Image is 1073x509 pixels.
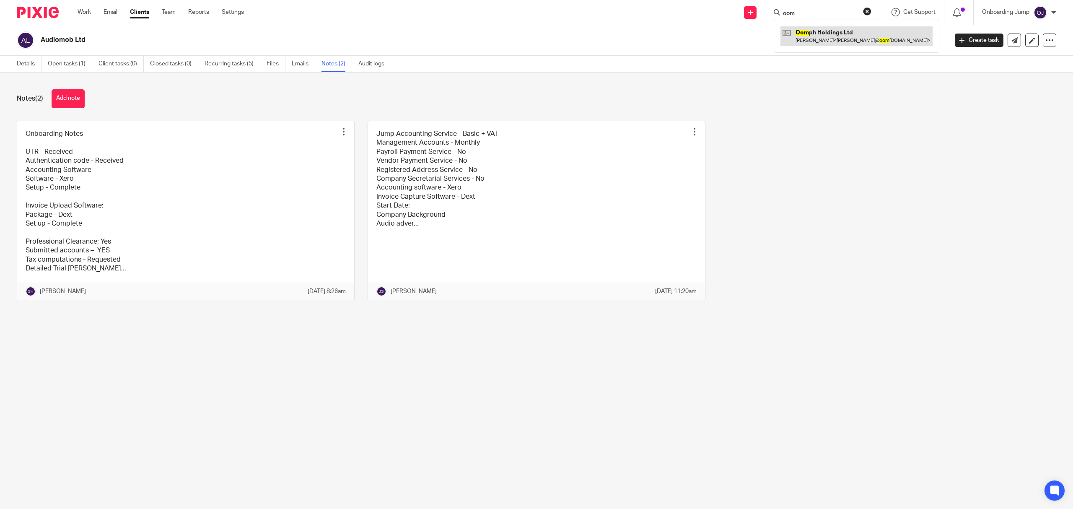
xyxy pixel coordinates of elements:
[903,9,936,15] span: Get Support
[222,8,244,16] a: Settings
[955,34,1003,47] a: Create task
[17,94,43,103] h1: Notes
[321,56,352,72] a: Notes (2)
[41,36,762,44] h2: Audiomob Ltd
[52,89,85,108] button: Add note
[17,7,59,18] img: Pixie
[1034,6,1047,19] img: svg%3E
[655,287,697,296] p: [DATE] 11:20am
[48,56,92,72] a: Open tasks (1)
[98,56,144,72] a: Client tasks (0)
[308,287,346,296] p: [DATE] 8:26am
[17,31,34,49] img: svg%3E
[40,287,86,296] p: [PERSON_NAME]
[150,56,198,72] a: Closed tasks (0)
[863,7,871,16] button: Clear
[205,56,260,72] a: Recurring tasks (5)
[376,286,386,296] img: svg%3E
[391,287,437,296] p: [PERSON_NAME]
[78,8,91,16] a: Work
[782,10,858,18] input: Search
[292,56,315,72] a: Emails
[17,56,41,72] a: Details
[162,8,176,16] a: Team
[267,56,285,72] a: Files
[104,8,117,16] a: Email
[358,56,391,72] a: Audit logs
[26,286,36,296] img: svg%3E
[35,95,43,102] span: (2)
[982,8,1029,16] p: Onboarding Jump
[130,8,149,16] a: Clients
[188,8,209,16] a: Reports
